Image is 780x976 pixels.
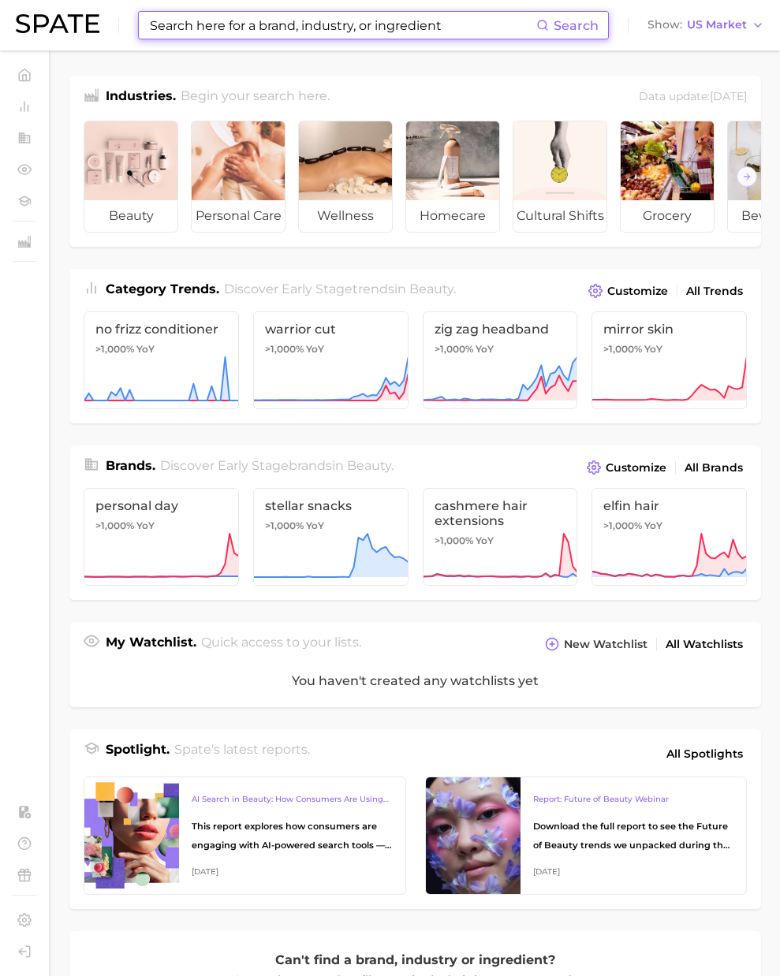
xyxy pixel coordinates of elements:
a: All Watchlists [662,634,747,655]
h2: Quick access to your lists. [201,633,361,655]
div: This report explores how consumers are engaging with AI-powered search tools — and what it means ... [192,817,393,855]
span: YoY [644,520,662,532]
span: Show [648,20,682,29]
span: personal care [192,200,285,232]
span: >1,000% [435,535,473,546]
span: YoY [644,343,662,356]
span: homecare [406,200,499,232]
button: New Watchlist [541,633,651,655]
h1: My Watchlist. [106,633,196,655]
button: ShowUS Market [644,15,768,35]
span: >1,000% [603,343,642,355]
a: cashmere hair extensions>1,000% YoY [423,488,578,586]
h2: Begin your search here. [181,87,330,108]
span: >1,000% [435,343,473,355]
div: Report: Future of Beauty Webinar [533,790,734,809]
a: homecare [405,121,500,233]
span: Discover Early Stage brands in . [160,458,394,473]
a: Report: Future of Beauty WebinarDownload the full report to see the Future of Beauty trends we un... [425,777,748,895]
span: >1,000% [265,520,304,531]
span: personal day [95,498,227,513]
span: YoY [476,535,494,547]
span: cultural shifts [513,200,606,232]
button: Scroll Right [737,166,757,187]
span: >1,000% [95,343,134,355]
span: All Spotlights [666,744,743,763]
a: personal care [191,121,286,233]
a: mirror skin>1,000% YoY [592,311,747,409]
a: All Spotlights [662,740,747,767]
span: cashmere hair extensions [435,498,566,528]
a: cultural shifts [513,121,607,233]
span: wellness [299,200,392,232]
span: beauty [84,200,177,232]
a: beauty [84,121,178,233]
a: All Trends [682,281,747,302]
span: >1,000% [265,343,304,355]
span: US Market [687,20,747,29]
button: Customize [583,456,670,479]
p: Can't find a brand, industry or ingredient? [234,950,597,970]
span: Discover Early Stage trends in . [224,281,456,296]
a: All Brands [681,457,747,479]
a: no frizz conditioner>1,000% YoY [84,311,239,409]
a: zig zag headband>1,000% YoY [423,311,578,409]
span: stellar snacks [265,498,397,513]
span: Customize [607,285,668,298]
a: Log out. Currently logged in with e-mail yumi.toki@spate.nyc. [13,940,36,963]
span: New Watchlist [564,638,648,651]
span: >1,000% [603,520,642,531]
span: YoY [136,343,155,356]
span: Brands . [106,458,155,473]
span: YoY [306,343,324,356]
a: warrior cut>1,000% YoY [253,311,409,409]
span: Category Trends . [106,281,219,296]
div: [DATE] [533,862,734,881]
input: Search here for a brand, industry, or ingredient [148,12,536,39]
span: zig zag headband [435,322,566,337]
a: personal day>1,000% YoY [84,488,239,586]
span: grocery [621,200,714,232]
h1: Industries. [106,87,176,108]
span: beauty [409,281,453,296]
h1: Spotlight. [106,740,170,767]
a: grocery [620,121,715,233]
a: elfin hair>1,000% YoY [592,488,747,586]
h2: Spate's latest reports. [174,740,310,767]
span: YoY [306,520,324,532]
a: AI Search in Beauty: How Consumers Are Using ChatGPT vs. Google SearchThis report explores how co... [84,777,406,895]
span: All Trends [686,285,743,298]
span: All Watchlists [666,638,743,651]
button: Customize [584,280,672,302]
span: mirror skin [603,322,735,337]
div: You haven't created any watchlists yet [69,655,761,707]
div: Data update: [DATE] [639,87,747,108]
div: Download the full report to see the Future of Beauty trends we unpacked during the webinar. [533,817,734,855]
span: YoY [136,520,155,532]
a: wellness [298,121,393,233]
span: YoY [476,343,494,356]
span: warrior cut [265,322,397,337]
span: beauty [347,458,391,473]
img: SPATE [16,14,99,33]
div: AI Search in Beauty: How Consumers Are Using ChatGPT vs. Google Search [192,790,393,809]
span: no frizz conditioner [95,322,227,337]
div: [DATE] [192,862,393,881]
a: stellar snacks>1,000% YoY [253,488,409,586]
span: Search [554,18,599,33]
span: elfin hair [603,498,735,513]
span: >1,000% [95,520,134,531]
span: Customize [606,461,666,475]
span: All Brands [685,461,743,475]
